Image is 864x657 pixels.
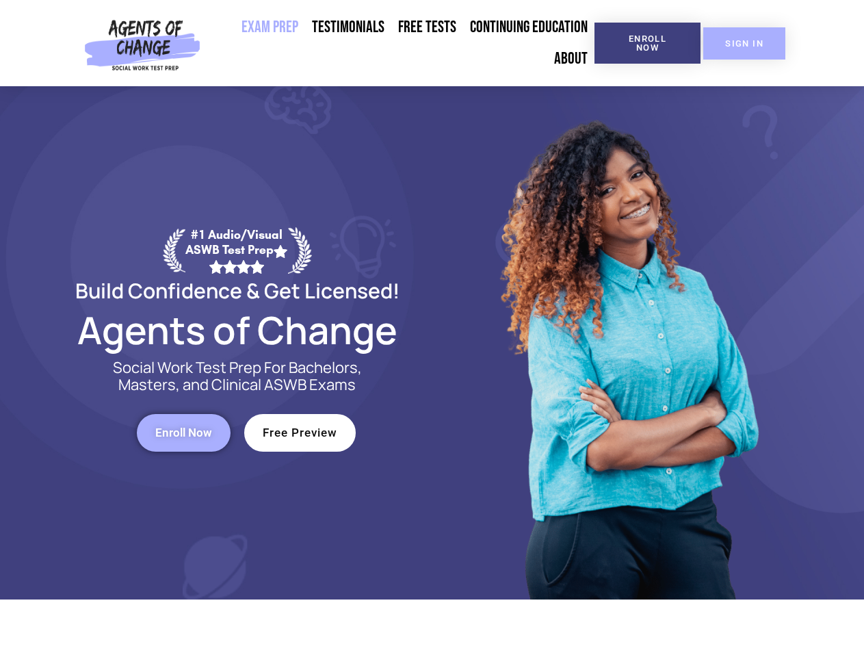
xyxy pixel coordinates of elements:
[97,359,378,394] p: Social Work Test Prep For Bachelors, Masters, and Clinical ASWB Exams
[305,12,391,43] a: Testimonials
[244,414,356,452] a: Free Preview
[703,27,785,60] a: SIGN IN
[42,314,432,346] h2: Agents of Change
[206,12,594,75] nav: Menu
[616,34,679,52] span: Enroll Now
[391,12,463,43] a: Free Tests
[42,281,432,300] h2: Build Confidence & Get Licensed!
[185,227,288,273] div: #1 Audio/Visual ASWB Test Prep
[594,23,701,64] a: Enroll Now
[263,427,337,439] span: Free Preview
[155,427,212,439] span: Enroll Now
[463,12,594,43] a: Continuing Education
[725,39,763,48] span: SIGN IN
[137,414,231,452] a: Enroll Now
[490,86,764,600] img: Website Image 1 (1)
[235,12,305,43] a: Exam Prep
[547,43,594,75] a: About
